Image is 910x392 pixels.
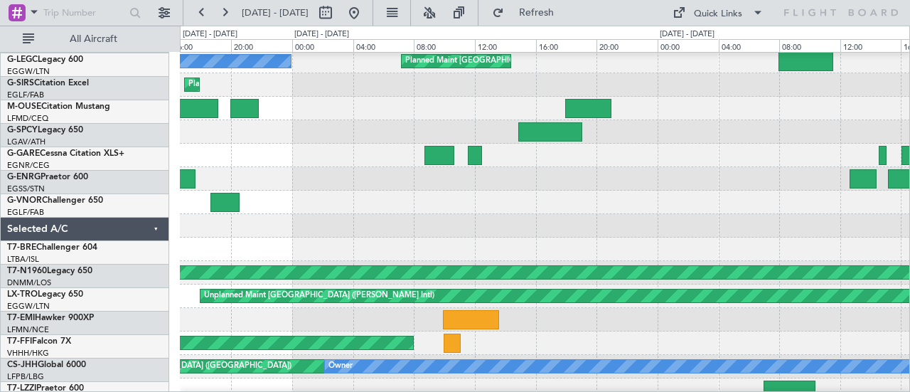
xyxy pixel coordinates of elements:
[7,126,38,134] span: G-SPCY
[536,39,597,52] div: 16:00
[665,1,771,24] button: Quick Links
[7,149,40,158] span: G-GARE
[7,90,44,100] a: EGLF/FAB
[486,1,571,24] button: Refresh
[719,39,780,52] div: 04:00
[7,184,45,194] a: EGSS/STN
[7,102,110,111] a: M-OUSECitation Mustang
[7,102,41,111] span: M-OUSE
[7,290,83,299] a: LX-TROLegacy 650
[7,55,38,64] span: G-LEGC
[188,74,412,95] div: Planned Maint [GEOGRAPHIC_DATA] ([GEOGRAPHIC_DATA])
[294,28,349,41] div: [DATE] - [DATE]
[292,39,353,52] div: 00:00
[7,160,50,171] a: EGNR/CEG
[7,290,38,299] span: LX-TRO
[7,267,92,275] a: T7-N1960Legacy 650
[171,39,232,52] div: 16:00
[231,39,292,52] div: 20:00
[694,7,742,21] div: Quick Links
[7,267,47,275] span: T7-N1960
[596,39,658,52] div: 20:00
[328,356,353,377] div: Owner
[7,79,34,88] span: G-SIRS
[7,149,124,158] a: G-GARECessna Citation XLS+
[7,243,97,252] a: T7-BREChallenger 604
[7,254,39,265] a: LTBA/ISL
[840,39,901,52] div: 12:00
[475,39,536,52] div: 12:00
[37,34,150,44] span: All Aircraft
[7,66,50,77] a: EGGW/LTN
[204,285,434,307] div: Unplanned Maint [GEOGRAPHIC_DATA] ([PERSON_NAME] Intl)
[7,243,36,252] span: T7-BRE
[183,28,237,41] div: [DATE] - [DATE]
[414,39,475,52] div: 08:00
[7,314,35,322] span: T7-EMI
[242,6,309,19] span: [DATE] - [DATE]
[7,361,86,369] a: CS-JHHGlobal 6000
[68,356,291,377] div: Planned Maint [GEOGRAPHIC_DATA] ([GEOGRAPHIC_DATA])
[7,301,50,312] a: EGGW/LTN
[16,28,154,51] button: All Aircraft
[7,173,41,181] span: G-ENRG
[7,137,45,147] a: LGAV/ATH
[7,113,48,124] a: LFMD/CEQ
[7,55,83,64] a: G-LEGCLegacy 600
[7,277,51,288] a: DNMM/LOS
[7,207,44,218] a: EGLF/FAB
[353,39,414,52] div: 04:00
[660,28,714,41] div: [DATE] - [DATE]
[7,371,44,382] a: LFPB/LBG
[7,337,32,346] span: T7-FFI
[7,324,49,335] a: LFMN/NCE
[7,79,89,88] a: G-SIRSCitation Excel
[658,39,719,52] div: 00:00
[7,173,88,181] a: G-ENRGPraetor 600
[7,314,94,322] a: T7-EMIHawker 900XP
[7,196,103,205] a: G-VNORChallenger 650
[7,348,49,359] a: VHHH/HKG
[7,361,38,369] span: CS-JHH
[507,8,567,18] span: Refresh
[43,2,125,23] input: Trip Number
[7,126,83,134] a: G-SPCYLegacy 650
[7,337,71,346] a: T7-FFIFalcon 7X
[405,51,629,72] div: Planned Maint [GEOGRAPHIC_DATA] ([GEOGRAPHIC_DATA])
[779,39,840,52] div: 08:00
[7,196,42,205] span: G-VNOR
